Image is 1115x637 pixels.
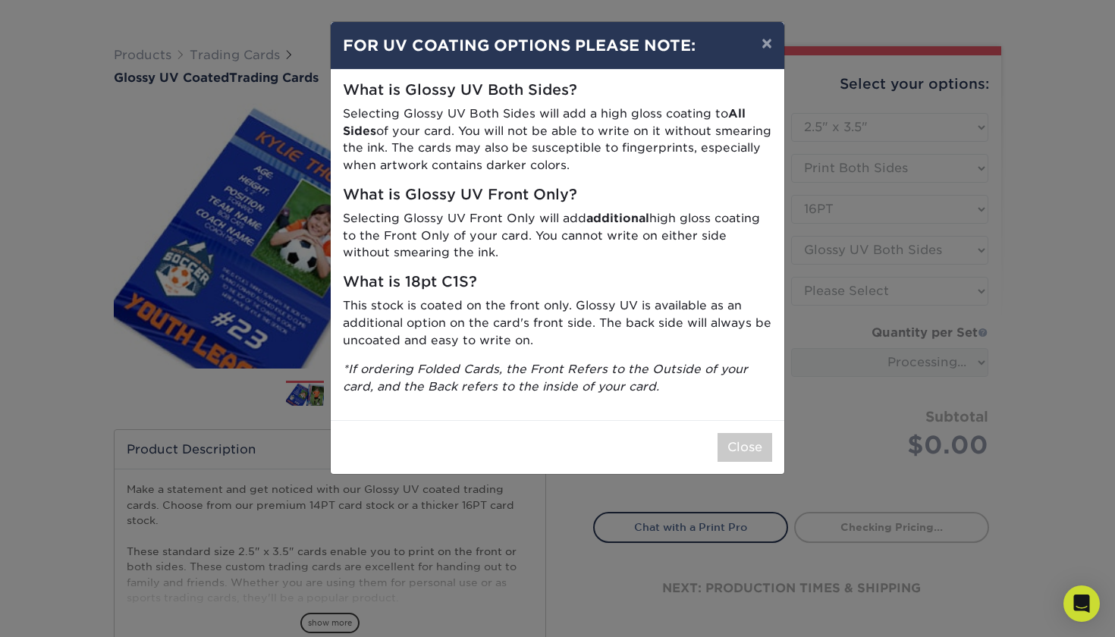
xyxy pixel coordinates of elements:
h5: What is Glossy UV Front Only? [343,187,772,204]
div: Open Intercom Messenger [1063,585,1100,622]
i: *If ordering Folded Cards, the Front Refers to the Outside of your card, and the Back refers to t... [343,362,748,394]
h5: What is Glossy UV Both Sides? [343,82,772,99]
h4: FOR UV COATING OPTIONS PLEASE NOTE: [343,34,772,57]
strong: All Sides [343,106,746,138]
h5: What is 18pt C1S? [343,274,772,291]
p: This stock is coated on the front only. Glossy UV is available as an additional option on the car... [343,297,772,349]
p: Selecting Glossy UV Front Only will add high gloss coating to the Front Only of your card. You ca... [343,210,772,262]
p: Selecting Glossy UV Both Sides will add a high gloss coating to of your card. You will not be abl... [343,105,772,174]
button: × [749,22,784,64]
button: Close [718,433,772,462]
strong: additional [586,211,649,225]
